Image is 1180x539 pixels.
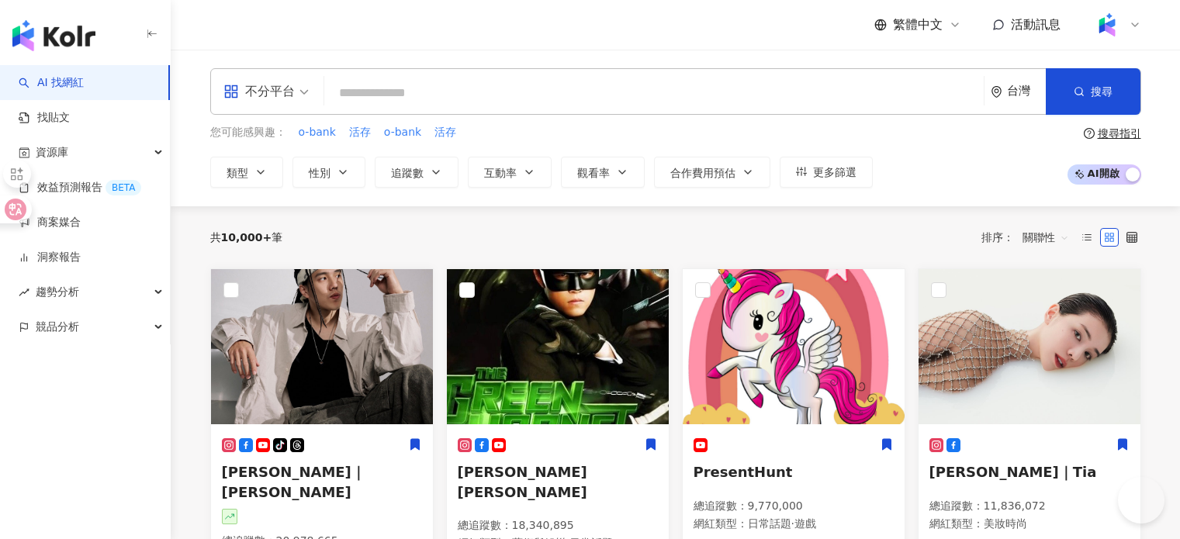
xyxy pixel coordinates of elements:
img: Kolr%20app%20icon%20%281%29.png [1092,10,1122,40]
span: 活存 [434,125,456,140]
a: 洞察報告 [19,250,81,265]
span: 繁體中文 [893,16,943,33]
img: KOL Avatar [919,269,1140,424]
span: 觀看率 [577,167,610,179]
span: 遊戲 [794,517,816,530]
span: 競品分析 [36,309,79,344]
span: [PERSON_NAME] [PERSON_NAME] [458,464,587,499]
span: [PERSON_NAME]｜Tia [929,464,1097,480]
button: 更多篩選 [780,157,873,188]
img: KOL Avatar [447,269,669,424]
span: 活動訊息 [1011,17,1061,32]
button: 活存 [348,124,372,141]
button: 性別 [292,157,365,188]
button: 合作費用預估 [654,157,770,188]
span: [PERSON_NAME]｜[PERSON_NAME] [222,464,365,499]
span: 您可能感興趣： [210,125,286,140]
div: 不分平台 [223,79,295,104]
span: 活存 [349,125,371,140]
span: 追蹤數 [391,167,424,179]
span: question-circle [1084,128,1095,139]
span: 合作費用預估 [670,167,735,179]
span: · [791,517,794,530]
iframe: Help Scout Beacon - Open [1118,477,1164,523]
button: 搜尋 [1046,68,1140,115]
span: o-bank [299,125,336,140]
span: 10,000+ [221,231,272,244]
span: 資源庫 [36,135,68,170]
span: 互動率 [484,167,517,179]
p: 總追蹤數 ： 9,770,000 [694,499,894,514]
img: KOL Avatar [683,269,905,424]
img: KOL Avatar [211,269,433,424]
a: 找貼文 [19,110,70,126]
span: appstore [223,84,239,99]
span: o-bank [384,125,421,140]
button: 類型 [210,157,283,188]
a: 效益預測報告BETA [19,180,141,195]
span: 性別 [309,167,330,179]
span: 日常話題 [748,517,791,530]
button: 互動率 [468,157,552,188]
span: 關聯性 [1023,225,1069,250]
p: 總追蹤數 ： 18,340,895 [458,518,658,534]
span: rise [19,287,29,298]
button: 觀看率 [561,157,645,188]
p: 網紅類型 ： [694,517,894,532]
span: 搜尋 [1091,85,1113,98]
p: 網紅類型 ： [929,517,1130,532]
button: 追蹤數 [375,157,459,188]
span: PresentHunt [694,464,793,480]
img: logo [12,20,95,51]
span: 更多篩選 [813,166,856,178]
button: o-bank [383,124,422,141]
button: o-bank [298,124,337,141]
div: 共 筆 [210,231,283,244]
div: 排序： [981,225,1078,250]
a: searchAI 找網紅 [19,75,84,91]
a: 商案媒合 [19,215,81,230]
span: 類型 [227,167,248,179]
p: 總追蹤數 ： 11,836,072 [929,499,1130,514]
button: 活存 [434,124,457,141]
span: 趨勢分析 [36,275,79,309]
span: environment [991,86,1002,98]
span: 美妝時尚 [984,517,1027,530]
div: 搜尋指引 [1098,127,1141,140]
div: 台灣 [1007,85,1046,98]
